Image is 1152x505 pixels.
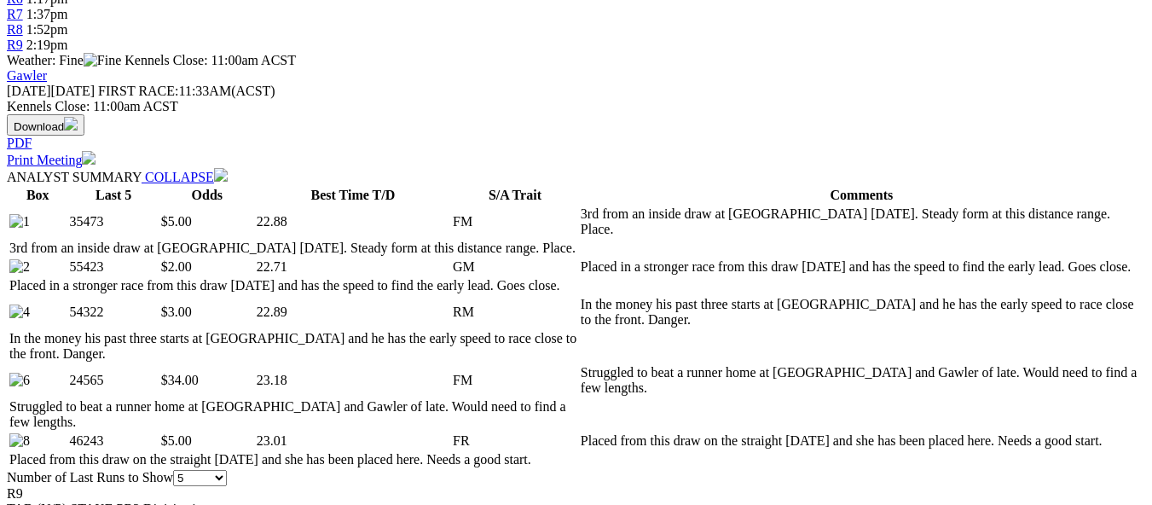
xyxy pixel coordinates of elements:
td: 23.18 [256,364,450,397]
a: R9 [7,38,23,52]
img: 2 [9,259,30,275]
img: printer.svg [82,151,96,165]
th: Box [9,187,67,204]
span: $5.00 [161,433,192,448]
img: 4 [9,305,30,320]
th: Comments [580,187,1143,204]
span: COLLAPSE [145,170,214,184]
td: Struggled to beat a runner home at [GEOGRAPHIC_DATA] and Gawler of late. Would need to find a few... [580,364,1143,397]
td: Placed in a stronger race from this draw [DATE] and has the speed to find the early lead. Goes cl... [580,258,1143,276]
div: Download [7,136,1145,151]
span: Weather: Fine [7,53,124,67]
td: Placed in a stronger race from this draw [DATE] and has the speed to find the early lead. Goes cl... [9,277,578,294]
div: Number of Last Runs to Show [7,470,1145,486]
td: 22.89 [256,296,450,328]
span: 11:33AM(ACST) [98,84,275,98]
span: $5.00 [161,214,192,229]
td: In the money his past three starts at [GEOGRAPHIC_DATA] and he has the early speed to race close ... [9,330,578,363]
span: 1:37pm [26,7,68,21]
td: 3rd from an inside draw at [GEOGRAPHIC_DATA] [DATE]. Steady form at this distance range. Place. [580,206,1143,238]
span: Kennels Close: 11:00am ACST [124,53,296,67]
td: 55423 [69,258,159,276]
td: 24565 [69,364,159,397]
th: Odds [160,187,254,204]
span: $34.00 [161,373,199,387]
th: Best Time T/D [256,187,450,204]
a: Gawler [7,68,47,83]
span: 1:52pm [26,22,68,37]
span: 2:19pm [26,38,68,52]
a: PDF [7,136,32,150]
a: COLLAPSE [142,170,228,184]
td: 46243 [69,432,159,450]
th: Last 5 [69,187,159,204]
td: Struggled to beat a runner home at [GEOGRAPHIC_DATA] and Gawler of late. Would need to find a few... [9,398,578,431]
td: 22.88 [256,206,450,238]
td: 54322 [69,296,159,328]
a: R8 [7,22,23,37]
div: Kennels Close: 11:00am ACST [7,99,1145,114]
td: GM [452,258,578,276]
span: $2.00 [161,259,192,274]
img: download.svg [64,117,78,131]
a: Print Meeting [7,153,96,167]
td: Placed from this draw on the straight [DATE] and she has been placed here. Needs a good start. [9,451,578,468]
img: Fine [84,53,121,68]
td: FM [452,206,578,238]
img: chevron-down-white.svg [214,168,228,182]
div: ANALYST SUMMARY [7,168,1145,185]
td: In the money his past three starts at [GEOGRAPHIC_DATA] and he has the early speed to race close ... [580,296,1143,328]
img: 6 [9,373,30,388]
th: S/A Trait [452,187,578,204]
button: Download [7,114,84,136]
img: 1 [9,214,30,229]
td: FR [452,432,578,450]
td: 23.01 [256,432,450,450]
span: $3.00 [161,305,192,319]
span: FIRST RACE: [98,84,178,98]
td: RM [452,296,578,328]
a: R7 [7,7,23,21]
td: Placed from this draw on the straight [DATE] and she has been placed here. Needs a good start. [580,432,1143,450]
img: 8 [9,433,30,449]
td: 22.71 [256,258,450,276]
td: FM [452,364,578,397]
span: [DATE] [7,84,95,98]
td: 3rd from an inside draw at [GEOGRAPHIC_DATA] [DATE]. Steady form at this distance range. Place. [9,240,578,257]
span: R9 [7,486,23,501]
td: 35473 [69,206,159,238]
span: [DATE] [7,84,51,98]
